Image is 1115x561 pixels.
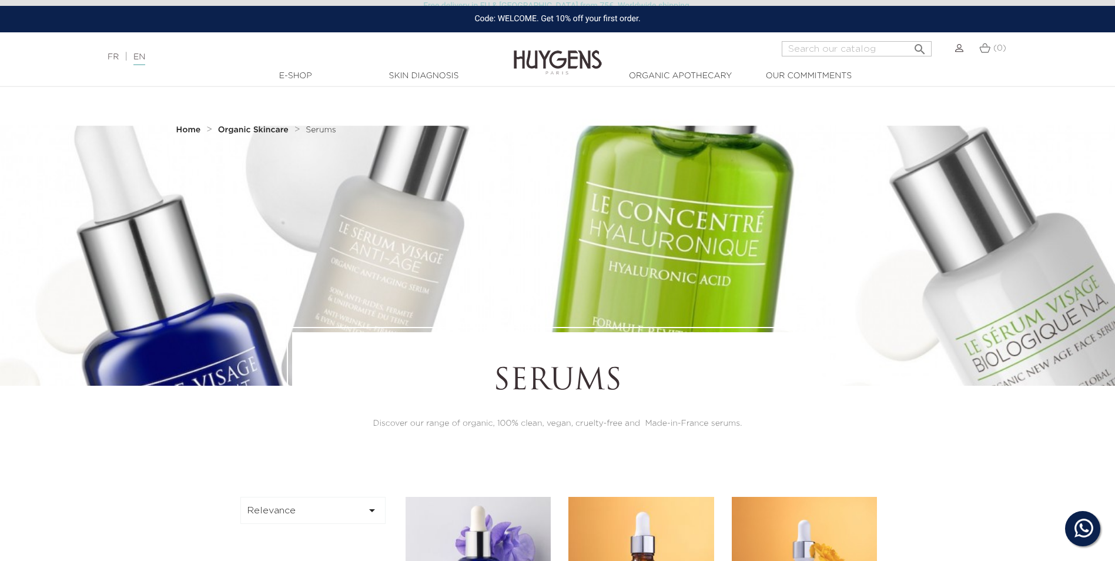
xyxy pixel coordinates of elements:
[108,53,119,61] a: FR
[993,44,1006,52] span: (0)
[909,38,930,54] button: 
[365,70,483,82] a: Skin Diagnosis
[176,126,201,134] strong: Home
[365,503,379,517] i: 
[750,70,868,82] a: Our commitments
[324,365,790,400] h1: Serums
[240,497,386,524] button: Relevance
[306,125,336,135] a: Serums
[324,418,790,430] p: Discover our range of organic, 100% clean, vegan, cruelty-free and Made-in-France serums.
[218,126,289,134] strong: Organic Skincare
[306,126,336,134] span: Serums
[913,39,927,53] i: 
[237,70,354,82] a: E-Shop
[218,125,292,135] a: Organic Skincare
[514,31,602,76] img: Huygens
[782,41,932,56] input: Search
[102,50,456,64] div: |
[622,70,739,82] a: Organic Apothecary
[176,125,203,135] a: Home
[133,53,145,65] a: EN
